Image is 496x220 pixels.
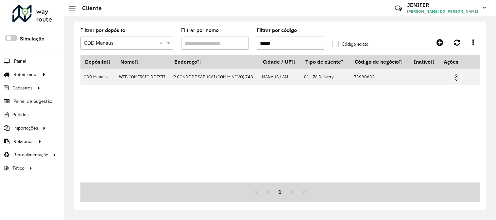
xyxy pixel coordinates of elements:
[170,55,259,69] th: Endereço
[13,98,52,105] span: Painel de Sugestão
[439,55,479,69] th: Ações
[391,1,405,15] a: Contato Rápido
[20,35,44,43] label: Simulação
[14,58,26,65] span: Painel
[407,2,478,8] h3: JENIFER
[259,55,301,69] th: Cidade / UF
[181,26,219,34] label: Filtrar por nome
[160,39,165,47] span: Clear all
[301,55,351,69] th: Tipo de cliente
[80,26,125,34] label: Filtrar por depósito
[12,165,25,172] span: Tático
[407,8,478,14] span: [PERSON_NAME] DO [PERSON_NAME]
[257,26,297,34] label: Filtrar por código
[351,69,409,85] td: 73980632
[13,151,48,158] span: Retroalimentação
[80,55,116,69] th: Depósito
[274,186,286,198] button: 1
[116,55,170,69] th: Nome
[116,69,170,85] td: WEB COMERCIO DE ESTI
[13,125,38,132] span: Importações
[12,85,33,91] span: Cadastros
[259,69,301,85] td: MANAUS / AM
[170,69,259,85] td: R CONDE DE SAPUCAI (COM M NOVO) 748
[332,41,368,48] label: Código exato
[13,71,38,78] span: Roteirizador
[76,5,102,12] h2: Cliente
[351,55,409,69] th: Código de negócio
[409,55,439,69] th: Inativo
[13,138,34,145] span: Relatórios
[80,69,116,85] td: CDD Manaus
[301,69,351,85] td: 81 - Zé Delivery
[12,111,29,118] span: Pedidos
